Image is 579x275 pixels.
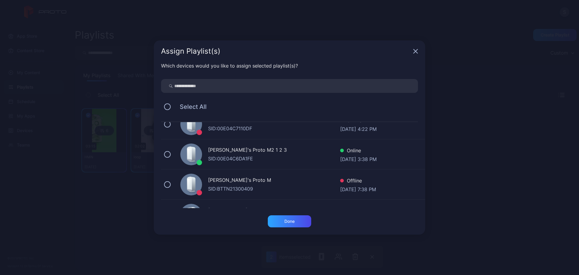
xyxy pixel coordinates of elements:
div: [DATE] 4:22 PM [340,125,377,131]
div: Assign Playlist(s) [161,48,411,55]
div: Offline [340,177,376,186]
div: [DATE] 3:38 PM [340,156,377,162]
div: SID: BTTN21300409 [208,185,340,192]
div: Online [340,147,377,156]
span: Select All [174,103,207,110]
div: Which devices would you like to assign selected playlist(s)? [161,62,418,69]
div: [PERSON_NAME]'s Proto Luma 1 [208,207,340,215]
div: Done [284,219,295,224]
div: [DATE] 7:38 PM [340,186,376,192]
div: [PERSON_NAME]'s Proto M2 1 2 3 [208,146,340,155]
div: SID: 00E04C7110DF [208,125,340,132]
div: SID: 00E04C6DA1FE [208,155,340,162]
div: Offline [340,207,377,216]
button: Done [268,215,311,227]
div: [PERSON_NAME]'s Proto M [208,176,340,185]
